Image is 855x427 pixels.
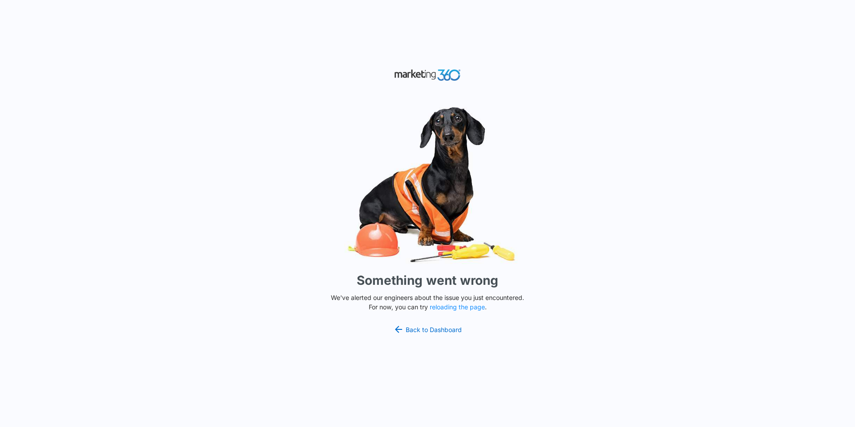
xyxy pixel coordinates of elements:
[394,67,461,83] img: Marketing 360 Logo
[294,102,561,268] img: Sad Dog
[393,324,462,335] a: Back to Dashboard
[430,304,485,311] button: reloading the page
[327,293,528,312] p: We've alerted our engineers about the issue you just encountered. For now, you can try .
[357,271,498,290] h1: Something went wrong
